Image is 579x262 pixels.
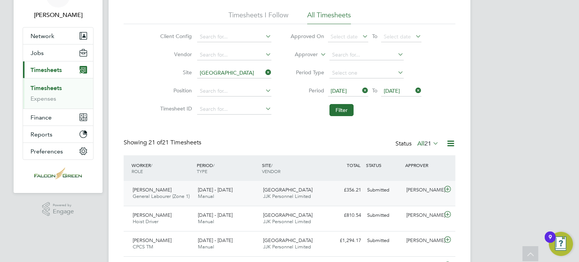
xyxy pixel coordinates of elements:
span: JJK Personnel Limited [263,244,311,250]
span: [DATE] [384,87,400,94]
div: APPROVER [403,158,443,172]
button: Jobs [23,44,93,61]
input: Search for... [197,50,271,60]
div: Status [395,139,440,149]
div: [PERSON_NAME] [403,209,443,222]
span: [PERSON_NAME] [133,237,172,244]
div: £356.21 [325,184,364,196]
span: [DATE] - [DATE] [198,237,233,244]
label: Client Config [158,33,192,40]
span: ROLE [132,168,143,174]
div: Submitted [364,234,403,247]
span: Engage [53,208,74,215]
span: Hoist Driver [133,218,158,225]
span: / [213,162,214,168]
span: Finance [31,114,52,121]
span: [GEOGRAPHIC_DATA] [263,212,312,218]
button: Open Resource Center, 9 new notifications [549,232,573,256]
label: Position [158,87,192,94]
div: STATUS [364,158,403,172]
div: Submitted [364,209,403,222]
a: Timesheets [31,84,62,92]
button: Finance [23,109,93,126]
button: Timesheets [23,61,93,78]
input: Search for... [197,32,271,42]
div: £810.54 [325,209,364,222]
span: To [370,31,380,41]
span: [PERSON_NAME] [133,187,172,193]
div: Showing [124,139,203,147]
div: £1,294.17 [325,234,364,247]
label: Site [158,69,192,76]
button: Filter [329,104,354,116]
div: 9 [548,237,552,247]
span: [DATE] - [DATE] [198,187,233,193]
div: Submitted [364,184,403,196]
span: [GEOGRAPHIC_DATA] [263,237,312,244]
span: TYPE [197,168,207,174]
label: Timesheet ID [158,105,192,112]
img: falcongreen-logo-retina.png [34,167,82,179]
input: Search for... [329,50,404,60]
span: [PERSON_NAME] [133,212,172,218]
div: WORKER [130,158,195,178]
span: [DATE] [331,87,347,94]
button: Preferences [23,143,93,159]
div: [PERSON_NAME] [403,234,443,247]
span: CPCS TM [133,244,153,250]
input: Search for... [197,86,271,97]
a: Go to home page [23,167,93,179]
li: Timesheets I Follow [228,11,288,24]
label: Vendor [158,51,192,58]
span: TOTAL [347,162,360,168]
div: PERIOD [195,158,260,178]
span: 21 of [149,139,162,146]
div: [PERSON_NAME] [403,184,443,196]
span: [DATE] - [DATE] [198,212,233,218]
span: 21 [424,140,431,147]
span: To [370,86,380,95]
label: Period [290,87,324,94]
span: Timesheets [31,66,62,74]
div: Timesheets [23,78,93,109]
label: Period Type [290,69,324,76]
input: Select one [329,68,404,78]
span: 21 Timesheets [149,139,201,146]
label: Approved On [290,33,324,40]
button: Network [23,28,93,44]
input: Search for... [197,104,271,115]
span: John Hearty [23,11,93,20]
span: General Labourer (Zone 1) [133,193,190,199]
span: / [151,162,152,168]
span: Network [31,32,54,40]
span: Preferences [31,148,63,155]
div: SITE [260,158,325,178]
label: Approver [284,51,318,58]
a: Expenses [31,95,56,102]
span: / [271,162,273,168]
span: Jobs [31,49,44,57]
input: Search for... [197,68,271,78]
span: Select date [331,33,358,40]
span: Reports [31,131,52,138]
a: Powered byEngage [42,202,74,216]
li: All Timesheets [307,11,351,24]
label: All [417,140,439,147]
span: Manual [198,218,214,225]
span: Manual [198,193,214,199]
span: Select date [384,33,411,40]
span: JJK Personnel Limited [263,193,311,199]
span: JJK Personnel Limited [263,218,311,225]
span: Manual [198,244,214,250]
button: Reports [23,126,93,142]
span: VENDOR [262,168,280,174]
span: Powered by [53,202,74,208]
span: [GEOGRAPHIC_DATA] [263,187,312,193]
